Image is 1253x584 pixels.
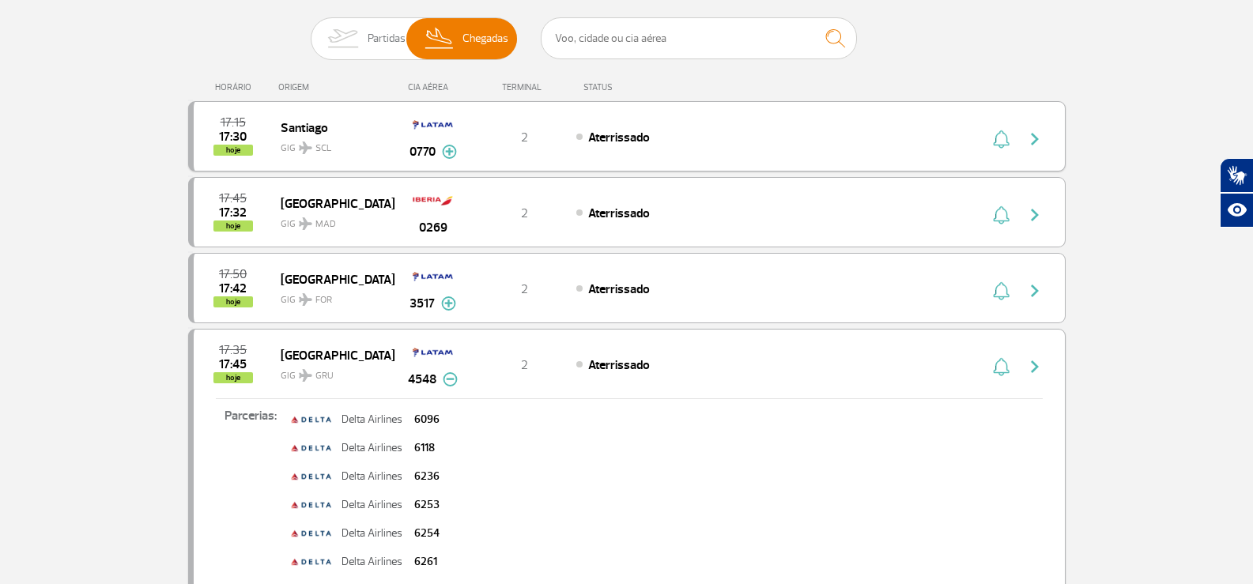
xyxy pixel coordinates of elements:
span: SCL [315,141,331,156]
span: 2 [521,281,528,297]
img: seta-direita-painel-voo.svg [1025,205,1044,224]
img: sino-painel-voo.svg [993,357,1010,376]
button: Abrir tradutor de língua de sinais. [1220,158,1253,193]
p: Delta Airlines [342,556,406,567]
div: Plugin de acessibilidade da Hand Talk. [1220,158,1253,228]
img: slider-embarque [318,18,368,59]
p: Delta Airlines [342,414,406,425]
img: destiny_airplane.svg [299,293,312,306]
span: 0770 [409,142,436,161]
span: 2025-08-26 17:30:10 [219,131,247,142]
p: 6261 [414,556,440,567]
img: sino-painel-voo.svg [993,281,1010,300]
span: [GEOGRAPHIC_DATA] [281,345,382,365]
span: GIG [281,209,382,232]
span: 2 [521,130,528,145]
img: seta-direita-painel-voo.svg [1025,130,1044,149]
span: [GEOGRAPHIC_DATA] [281,193,382,213]
span: 2025-08-26 17:45:00 [219,359,247,370]
span: Aterrissado [588,205,650,221]
span: 4548 [408,370,436,389]
span: 2 [521,205,528,221]
p: Delta Airlines [342,528,406,539]
p: 6254 [414,528,440,539]
span: 2025-08-26 17:32:56 [219,207,247,218]
span: [GEOGRAPHIC_DATA] [281,269,382,289]
span: 0269 [419,218,447,237]
img: sino-painel-voo.svg [993,205,1010,224]
img: menos-info-painel-voo.svg [443,372,458,386]
div: TERMINAL [473,82,576,92]
span: 2025-08-26 17:35:00 [219,345,247,356]
span: FOR [315,293,332,307]
img: sino-painel-voo.svg [993,130,1010,149]
div: ORIGEM [278,82,394,92]
span: hoje [213,220,253,232]
span: 2 [521,357,528,373]
p: 6118 [414,443,440,454]
p: 6096 [414,414,440,425]
img: delta.png [291,435,331,462]
span: Chegadas [462,18,508,59]
p: Delta Airlines [342,443,406,454]
span: GIG [281,360,382,383]
img: destiny_airplane.svg [299,217,312,230]
span: Santiago [281,117,382,138]
span: GIG [281,284,382,307]
img: mais-info-painel-voo.svg [441,296,456,311]
span: 3517 [409,294,435,313]
span: GIG [281,133,382,156]
span: Aterrissado [588,357,650,373]
span: 2025-08-26 17:42:25 [219,283,247,294]
img: mais-info-painel-voo.svg [442,145,457,159]
span: 2025-08-26 17:45:00 [219,193,247,204]
div: HORÁRIO [193,82,279,92]
input: Voo, cidade ou cia aérea [541,17,857,59]
p: Delta Airlines [342,499,406,511]
span: hoje [213,296,253,307]
img: delta.png [291,492,331,518]
img: destiny_airplane.svg [299,141,312,154]
span: GRU [315,369,334,383]
span: 2025-08-26 17:15:00 [221,117,246,128]
div: CIA AÉREA [394,82,473,92]
img: destiny_airplane.svg [299,369,312,382]
p: Delta Airlines [342,471,406,482]
div: STATUS [576,82,704,92]
span: Aterrissado [588,130,650,145]
span: hoje [213,372,253,383]
p: 6236 [414,471,440,482]
button: Abrir recursos assistivos. [1220,193,1253,228]
span: Aterrissado [588,281,650,297]
span: MAD [315,217,336,232]
img: delta.png [291,406,331,433]
img: delta.png [291,548,331,575]
img: seta-direita-painel-voo.svg [1025,357,1044,376]
p: 6253 [414,499,440,511]
span: Partidas [368,18,406,59]
img: delta.png [291,463,331,490]
img: delta.png [291,520,331,547]
img: seta-direita-painel-voo.svg [1025,281,1044,300]
span: hoje [213,145,253,156]
span: 2025-08-26 17:50:00 [219,269,247,280]
img: slider-desembarque [417,18,463,59]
